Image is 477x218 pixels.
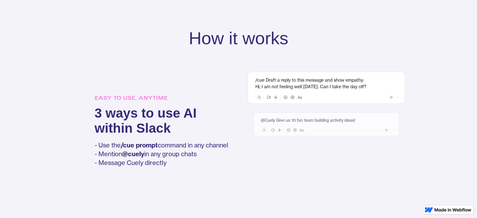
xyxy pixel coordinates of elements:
[434,208,471,212] img: Made in Webflow
[261,117,392,123] div: @Cuely Give us 10 fun team building activity ideas!
[95,141,228,167] p: - Use the command in any channel - Mention in any group chats - Message Cuely directly
[121,141,158,149] strong: /cue prompt
[122,150,144,158] strong: @cuely
[95,106,228,136] h3: 3 ways to use AI within Slack
[189,28,288,48] h2: How it works
[95,94,228,103] h5: EASY TO USE, ANYTIME
[255,77,397,90] div: /cue Draft a reply to this message and show empathy: Hi, I am not feeling well [DATE]. Can I take...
